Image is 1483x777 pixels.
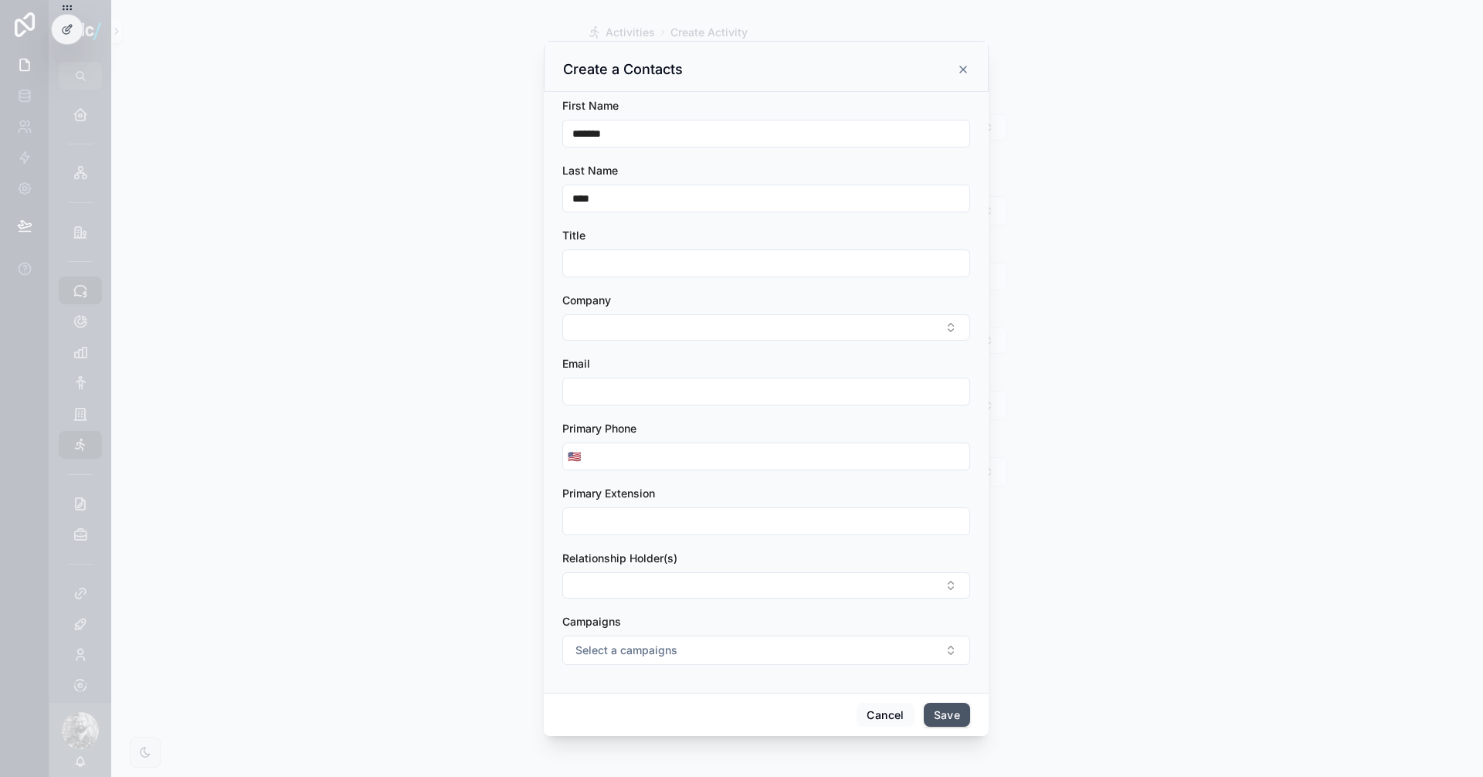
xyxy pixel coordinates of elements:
[562,293,611,307] span: Company
[562,314,970,341] button: Select Button
[562,487,655,500] span: Primary Extension
[562,229,585,242] span: Title
[563,443,585,470] button: Select Button
[562,422,636,435] span: Primary Phone
[562,572,970,599] button: Select Button
[562,636,970,665] button: Select Button
[575,643,677,658] span: Select a campaigns
[924,703,970,728] button: Save
[562,357,590,370] span: Email
[562,164,618,177] span: Last Name
[562,551,677,565] span: Relationship Holder(s)
[563,60,683,79] h3: Create a Contacts
[562,615,621,628] span: Campaigns
[568,449,581,464] span: 🇺🇸
[857,703,914,728] button: Cancel
[562,99,619,112] span: First Name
